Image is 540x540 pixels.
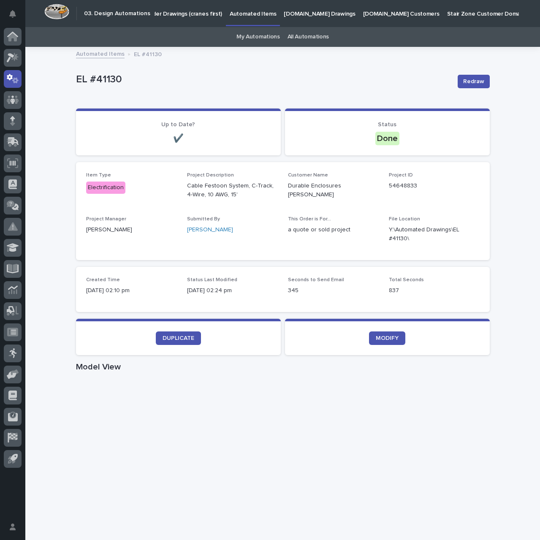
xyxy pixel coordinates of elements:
[288,217,331,222] span: This Order is For...
[76,73,451,86] p: EL #41130
[187,277,237,282] span: Status Last Modified
[389,182,480,190] p: 54648833
[156,331,201,345] a: DUPLICATE
[389,286,480,295] p: 837
[187,182,278,199] p: Cable Festoon System, C-Track, 4-Wire, 10 AWG, 15'
[376,335,399,341] span: MODIFY
[288,286,379,295] p: 345
[4,5,22,23] button: Notifications
[288,182,379,199] p: Durable Enclosures [PERSON_NAME]
[187,173,234,178] span: Project Description
[288,173,328,178] span: Customer Name
[389,277,424,282] span: Total Seconds
[389,225,459,243] : Y:\Automated Drawings\EL #41130\
[463,77,484,86] span: Redraw
[288,225,379,234] p: a quote or sold project
[378,122,396,128] span: Status
[76,49,125,58] a: Automated Items
[187,286,278,295] p: [DATE] 02:24 pm
[161,122,195,128] span: Up to Date?
[288,27,329,47] a: All Automations
[86,182,125,194] div: Electrification
[86,286,177,295] p: [DATE] 02:10 pm
[86,173,111,178] span: Item Type
[84,10,150,17] h2: 03. Design Automations
[236,27,280,47] a: My Automations
[288,277,344,282] span: Seconds to Send Email
[389,217,420,222] span: File Location
[86,277,120,282] span: Created Time
[369,331,405,345] a: MODIFY
[163,335,194,341] span: DUPLICATE
[86,217,126,222] span: Project Manager
[44,4,69,19] img: Workspace Logo
[134,49,162,58] p: EL #41130
[375,132,399,145] div: Done
[187,225,233,234] a: [PERSON_NAME]
[86,225,177,234] p: [PERSON_NAME]
[76,362,490,372] h1: Model View
[11,10,22,24] div: Notifications
[458,75,490,88] button: Redraw
[389,173,413,178] span: Project ID
[187,217,220,222] span: Submitted By
[86,133,271,144] p: ✔️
